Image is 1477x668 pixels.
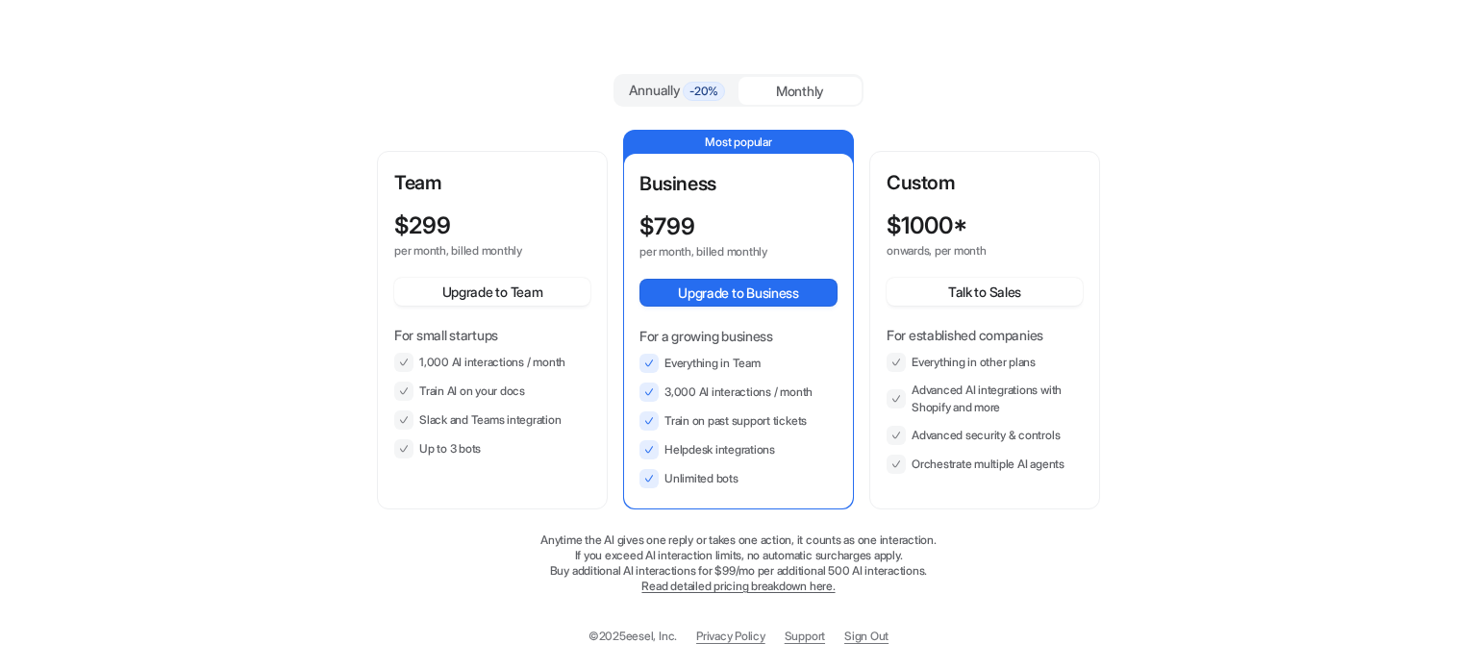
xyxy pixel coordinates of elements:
[394,168,590,197] p: Team
[623,80,731,101] div: Annually
[887,426,1083,445] li: Advanced security & controls
[641,579,835,593] a: Read detailed pricing breakdown here.
[394,382,590,401] li: Train AI on your docs
[639,469,838,488] li: Unlimited bots
[394,353,590,372] li: 1,000 AI interactions / month
[887,455,1083,474] li: Orchestrate multiple AI agents
[887,212,967,239] p: $ 1000*
[639,169,838,198] p: Business
[588,628,677,645] p: © 2025 eesel, Inc.
[394,325,590,345] p: For small startups
[377,532,1100,548] p: Anytime the AI gives one reply or takes one action, it counts as one interaction.
[887,353,1083,372] li: Everything in other plans
[639,383,838,402] li: 3,000 AI interactions / month
[624,131,853,154] p: Most popular
[377,563,1100,579] p: Buy additional AI interactions for $99/mo per additional 500 AI interactions.
[639,440,838,459] li: Helpdesk integrations
[639,326,838,346] p: For a growing business
[887,243,1048,259] p: onwards, per month
[377,548,1100,563] p: If you exceed AI interaction limits, no automatic surcharges apply.
[844,628,889,645] a: Sign Out
[683,82,725,101] span: -20%
[887,168,1083,197] p: Custom
[887,382,1083,416] li: Advanced AI integrations with Shopify and more
[394,243,556,259] p: per month, billed monthly
[394,439,590,458] li: Up to 3 bots
[639,244,803,260] p: per month, billed monthly
[785,628,825,645] span: Support
[639,411,838,431] li: Train on past support tickets
[394,212,451,239] p: $ 299
[887,278,1083,306] button: Talk to Sales
[639,213,695,240] p: $ 799
[639,354,838,373] li: Everything in Team
[696,628,765,645] a: Privacy Policy
[394,410,590,430] li: Slack and Teams integration
[738,77,862,105] div: Monthly
[887,325,1083,345] p: For established companies
[639,279,838,307] button: Upgrade to Business
[394,278,590,306] button: Upgrade to Team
